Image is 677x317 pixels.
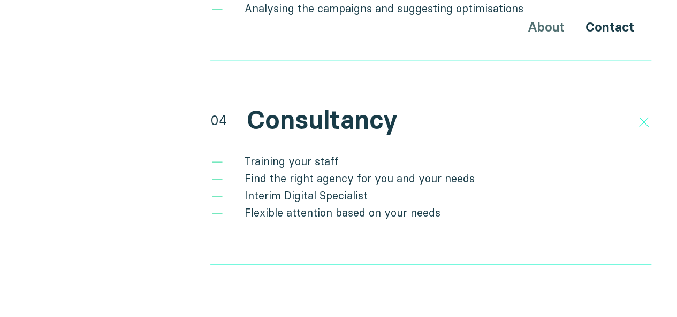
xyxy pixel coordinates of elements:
[585,19,634,35] a: Contact
[210,170,651,187] li: Find the right agency for you and your needs
[210,153,651,170] li: Training your staff
[210,111,227,130] div: 04
[247,105,398,136] h2: Consultancy
[210,187,651,204] li: Interim Digital Specialist
[210,204,651,221] li: Flexible attention based on your needs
